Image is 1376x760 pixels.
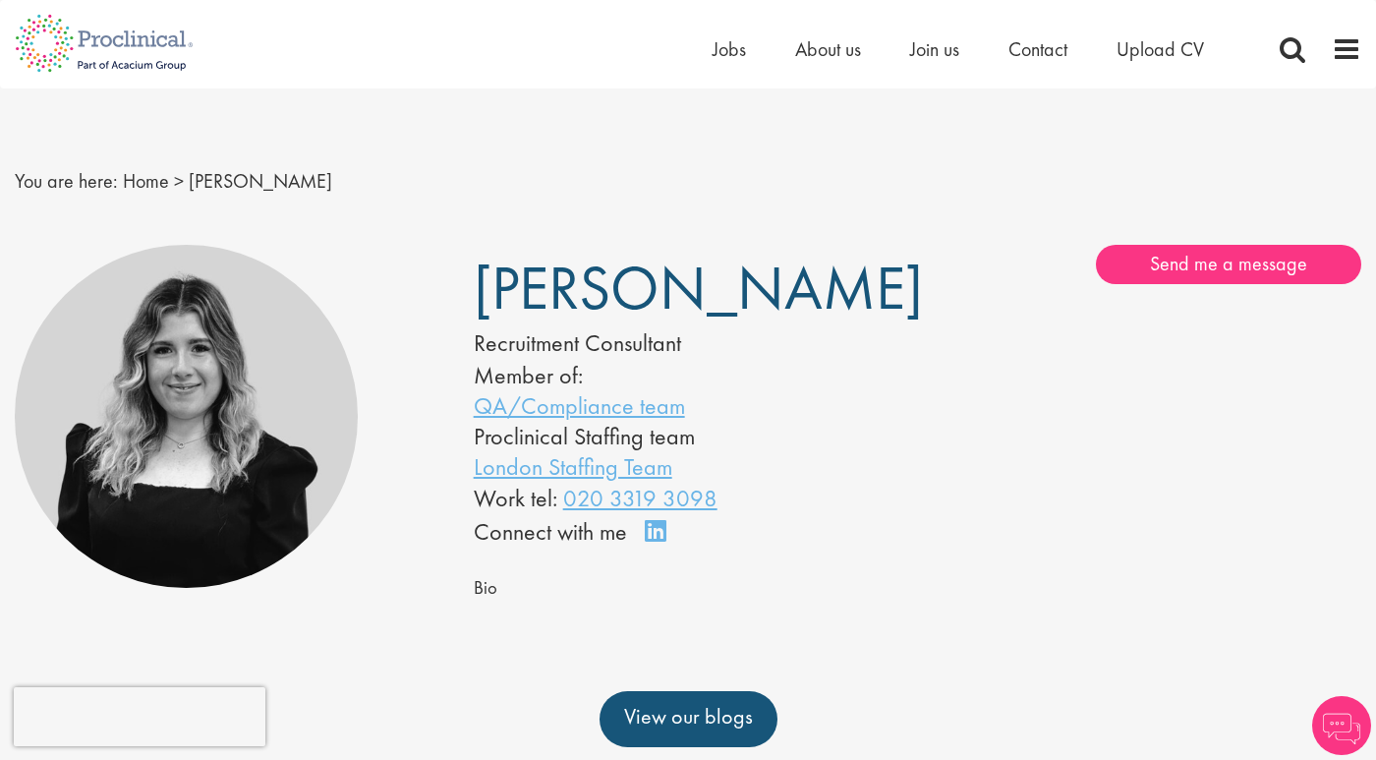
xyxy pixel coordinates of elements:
a: London Staffing Team [474,451,672,482]
span: [PERSON_NAME] [189,168,332,194]
label: Member of: [474,360,583,390]
li: Proclinical Staffing team [474,421,859,451]
span: [PERSON_NAME] [474,249,923,327]
span: Work tel: [474,483,557,513]
a: QA/Compliance team [474,390,685,421]
img: Molly Colclough [15,245,358,588]
a: Jobs [713,36,746,62]
a: 020 3319 3098 [563,483,717,513]
span: Bio [474,576,497,600]
a: Upload CV [1117,36,1204,62]
span: You are here: [15,168,118,194]
a: View our blogs [600,691,777,746]
a: About us [795,36,861,62]
img: Chatbot [1312,696,1371,755]
a: Join us [910,36,959,62]
a: breadcrumb link [123,168,169,194]
iframe: reCAPTCHA [14,687,265,746]
div: Recruitment Consultant [474,326,859,360]
span: > [174,168,184,194]
a: Contact [1008,36,1067,62]
a: Send me a message [1096,245,1361,284]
